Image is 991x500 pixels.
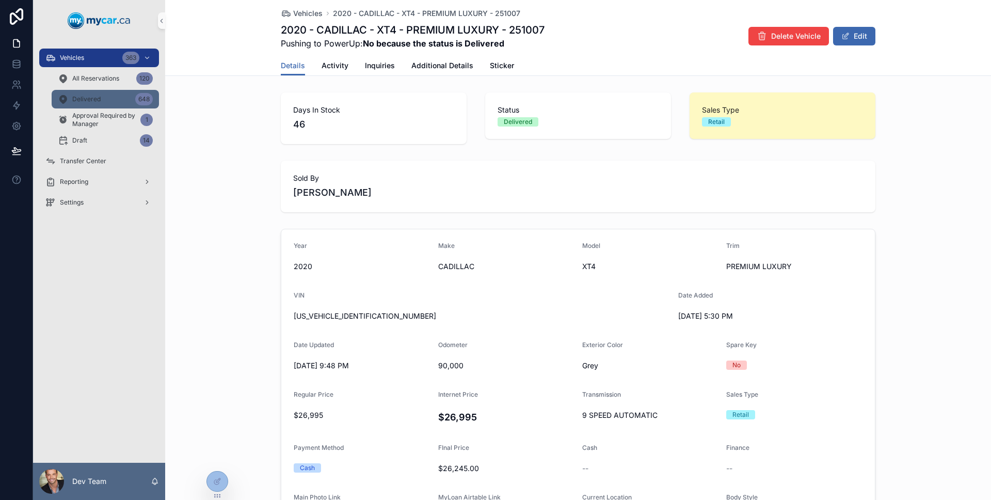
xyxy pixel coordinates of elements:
[281,60,305,71] span: Details
[726,390,758,398] span: Sales Type
[726,261,862,272] span: PREMIUM LUXURY
[732,410,749,419] div: Retail
[140,134,153,147] div: 14
[363,38,504,49] strong: No because the status is Delivered
[582,390,621,398] span: Transmission
[294,291,305,299] span: VIN
[294,341,334,349] span: Date Updated
[438,341,468,349] span: Odometer
[293,8,323,19] span: Vehicles
[771,31,821,41] span: Delete Vehicle
[322,56,348,77] a: Activity
[281,56,305,76] a: Details
[582,361,718,371] span: Grey
[294,242,307,249] span: Year
[293,173,863,183] span: Sold By
[72,95,101,103] span: Delivered
[582,261,718,272] span: XT4
[122,52,139,64] div: 363
[438,444,469,451] span: FInal Price
[300,463,315,473] div: Cash
[438,242,455,249] span: Make
[748,27,829,45] button: Delete Vehicle
[498,105,659,115] span: Status
[438,261,574,272] span: CADILLAC
[52,69,159,88] a: All Reservations120
[294,390,333,398] span: Regular Price
[281,8,323,19] a: Vehicles
[39,152,159,170] a: Transfer Center
[52,131,159,150] a: Draft14
[60,178,88,186] span: Reporting
[365,60,395,71] span: Inquiries
[72,476,106,487] p: Dev Team
[678,311,814,321] span: [DATE] 5:30 PM
[52,111,159,129] a: Approval Required by Manager1
[438,463,574,474] span: $26,245.00
[333,8,520,19] a: 2020 - CADILLAC - XT4 - PREMIUM LUXURY - 251007
[72,136,87,145] span: Draft
[294,361,430,371] span: [DATE] 9:48 PM
[68,12,131,29] img: App logo
[39,49,159,67] a: Vehicles363
[438,361,574,371] span: 90,000
[411,56,473,77] a: Additional Details
[281,37,545,50] span: Pushing to PowerUp:
[136,72,153,85] div: 120
[281,23,545,37] h1: 2020 - CADILLAC - XT4 - PREMIUM LUXURY - 251007
[72,112,136,128] span: Approval Required by Manager
[582,410,718,420] span: 9 SPEED AUTOMATIC
[33,41,165,225] div: scrollable content
[726,463,732,474] span: --
[708,117,725,127] div: Retail
[582,341,623,349] span: Exterior Color
[294,311,670,321] span: [US_VEHICLE_IDENTIFICATION_NUMBER]
[438,390,478,398] span: Internet Price
[678,291,713,299] span: Date Added
[294,410,430,420] span: $26,995
[726,242,740,249] span: Trim
[582,242,600,249] span: Model
[294,444,344,451] span: Payment Method
[726,341,757,349] span: Spare Key
[732,361,741,370] div: No
[490,60,514,71] span: Sticker
[726,444,749,451] span: Finance
[72,74,119,83] span: All Reservations
[294,261,430,272] span: 2020
[702,105,863,115] span: Sales Type
[52,90,159,108] a: Delivered648
[140,114,153,126] div: 1
[293,117,454,132] span: 46
[39,193,159,212] a: Settings
[60,198,84,207] span: Settings
[39,173,159,191] a: Reporting
[582,463,588,474] span: --
[293,185,372,200] span: [PERSON_NAME]
[411,60,473,71] span: Additional Details
[365,56,395,77] a: Inquiries
[322,60,348,71] span: Activity
[135,93,153,105] div: 648
[60,54,84,62] span: Vehicles
[438,410,574,424] h4: $26,995
[293,105,454,115] span: Days In Stock
[582,444,597,451] span: Cash
[833,27,875,45] button: Edit
[60,157,106,165] span: Transfer Center
[504,117,532,127] div: Delivered
[490,56,514,77] a: Sticker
